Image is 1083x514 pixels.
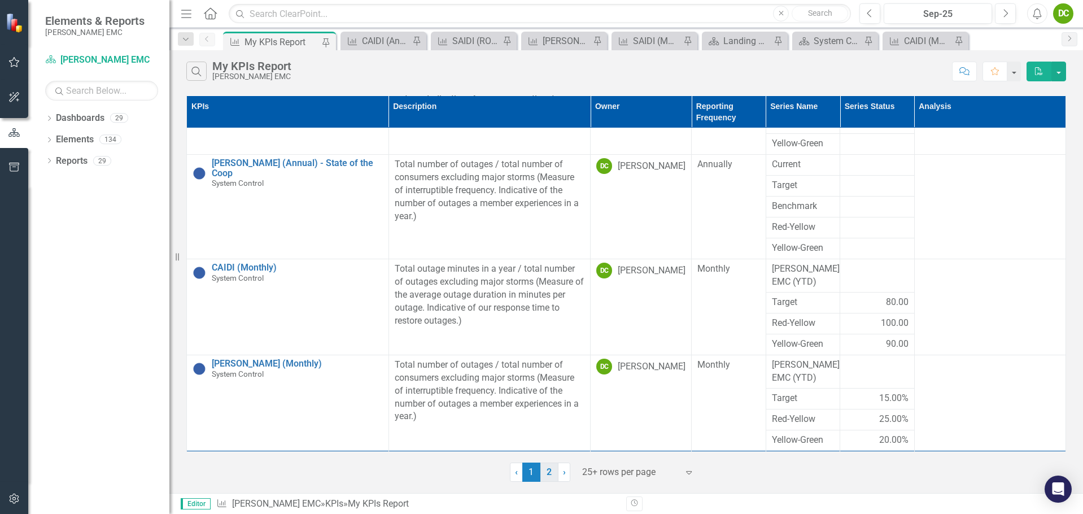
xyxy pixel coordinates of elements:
[840,259,915,293] td: Double-Click to Edit
[772,137,835,150] span: Yellow-Green
[697,158,760,171] div: Annually
[723,34,771,48] div: Landing Page
[362,34,409,48] div: CAIDI (Annual) - State of the Coop
[772,359,835,385] span: [PERSON_NAME] EMC (YTD)
[914,155,1065,259] td: Double-Click to Edit
[1045,476,1072,503] div: Open Intercom Messenger
[395,158,585,223] p: Total number of outages / total number of consumers excluding major storms (Measure of interrupti...
[388,355,591,451] td: Double-Click to Edit
[540,463,558,482] a: 2
[216,498,618,511] div: » »
[193,362,206,376] img: No Information
[772,392,835,405] span: Target
[766,259,840,293] td: Double-Click to Edit
[766,155,840,176] td: Double-Click to Edit
[840,334,915,355] td: Double-Click to Edit
[772,242,835,255] span: Yellow-Green
[808,8,832,18] span: Search
[914,355,1065,451] td: Double-Click to Edit
[244,35,319,49] div: My KPIs Report
[187,155,389,259] td: Double-Click to Edit Right Click for Context Menu
[772,158,835,171] span: Current
[591,355,692,451] td: Double-Click to Edit
[904,34,951,48] div: CAIDI (Monthly)
[697,359,760,372] div: Monthly
[766,197,840,217] td: Double-Click to Edit
[212,263,383,273] a: CAIDI (Monthly)
[886,296,909,309] span: 80.00
[840,409,915,430] td: Double-Click to Edit
[772,317,835,330] span: Red-Yellow
[395,263,585,327] p: Total outage minutes in a year / total number of outages excluding major storms (Measure of the a...
[888,7,988,21] div: Sep-25
[229,4,851,24] input: Search ClearPoint...
[187,355,389,451] td: Double-Click to Edit Right Click for Context Menu
[212,273,264,282] span: System Control
[914,259,1065,355] td: Double-Click to Edit
[879,413,909,426] span: 25.00%
[814,34,861,48] div: System Control
[93,156,111,165] div: 29
[45,28,145,37] small: [PERSON_NAME] EMC
[766,334,840,355] td: Double-Click to Edit
[879,392,909,405] span: 15.00%
[181,498,211,509] span: Editor
[212,72,291,81] div: [PERSON_NAME] EMC
[772,263,835,289] span: [PERSON_NAME] EMC (YTD)
[591,155,692,259] td: Double-Click to Edit
[840,313,915,334] td: Double-Click to Edit
[886,338,909,351] span: 90.00
[343,34,409,48] a: CAIDI (Annual) - State of the Coop
[840,197,915,217] td: Double-Click to Edit
[840,355,915,388] td: Double-Click to Edit
[772,221,835,234] span: Red-Yellow
[522,463,540,482] span: 1
[388,155,591,259] td: Double-Click to Edit
[212,359,383,369] a: [PERSON_NAME] (Monthly)
[348,498,409,509] div: My KPIs Report
[772,179,835,192] span: Target
[212,178,264,188] span: System Control
[772,296,835,309] span: Target
[766,409,840,430] td: Double-Click to Edit
[56,112,104,125] a: Dashboards
[99,135,121,145] div: 134
[515,467,518,477] span: ‹
[633,34,680,48] div: SAIDI (Monthly)
[232,498,321,509] a: [PERSON_NAME] EMC
[596,263,612,278] div: DC
[879,434,909,447] span: 20.00%
[795,34,861,48] a: System Control
[772,434,835,447] span: Yellow-Green
[56,133,94,146] a: Elements
[692,355,766,451] td: Double-Click to Edit
[692,155,766,259] td: Double-Click to Edit
[884,3,992,24] button: Sep-25
[772,338,835,351] span: Yellow-Green
[212,158,383,178] a: [PERSON_NAME] (Annual) - State of the Coop
[840,292,915,313] td: Double-Click to Edit
[618,264,685,277] div: [PERSON_NAME]
[45,81,158,101] input: Search Below...
[840,155,915,176] td: Double-Click to Edit
[881,317,909,330] span: 100.00
[1053,3,1073,24] button: DC
[193,266,206,280] img: No Information
[388,259,591,355] td: Double-Click to Edit
[452,34,500,48] div: SAIDI (ROW Caused)
[212,369,264,378] span: System Control
[187,259,389,355] td: Double-Click to Edit Right Click for Context Menu
[697,263,760,276] div: Monthly
[45,54,158,67] a: [PERSON_NAME] EMC
[543,34,590,48] div: [PERSON_NAME] (Monthly)
[212,60,291,72] div: My KPIs Report
[6,13,25,33] img: ClearPoint Strategy
[766,388,840,409] td: Double-Click to Edit
[56,155,88,168] a: Reports
[110,114,128,123] div: 29
[840,430,915,451] td: Double-Click to Edit
[840,388,915,409] td: Double-Click to Edit
[591,259,692,355] td: Double-Click to Edit
[692,259,766,355] td: Double-Click to Edit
